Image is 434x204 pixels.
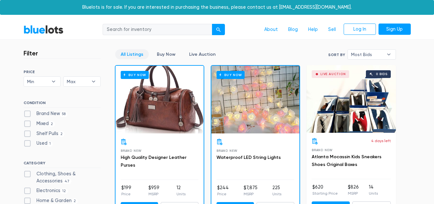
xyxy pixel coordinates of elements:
span: Brand New [312,148,333,152]
input: Search for inventory [103,24,212,35]
h6: Buy Now [217,71,245,79]
label: Shelf Pulls [24,130,65,137]
p: Units [177,191,186,197]
div: 0 bids [376,73,388,76]
a: Log In [344,24,376,35]
span: 58 [60,112,68,117]
label: Sort By [328,52,345,58]
h6: Buy Now [121,71,149,79]
span: 47 [63,179,72,184]
span: 2 [58,131,65,137]
li: $244 [217,184,229,197]
h6: CATEGORY [24,161,101,168]
label: Mixed [24,120,55,127]
span: Brand New [121,149,142,152]
a: BlueLots [24,25,64,34]
b: ▾ [87,77,100,86]
b: ▾ [382,50,396,59]
p: Price [217,191,229,197]
p: MSRP [348,190,359,196]
li: $959 [148,184,159,197]
li: $199 [121,184,131,197]
span: Min [27,77,48,86]
span: Max [67,77,88,86]
li: $7,875 [244,184,257,197]
a: About [259,24,283,36]
label: Electronics [24,187,68,194]
a: Sell [323,24,341,36]
a: All Listings [115,49,149,59]
a: Blog [283,24,303,36]
span: Brand New [217,149,237,152]
a: Buy Now [116,66,204,133]
label: Clothing, Shoes & Accessories [24,170,101,184]
p: Price [121,191,131,197]
a: Live Auction 0 bids [307,65,396,133]
a: Atlanta Mocassin Kids Sneakers Shoes Original Boxes [312,154,381,167]
h3: Filter [24,49,38,57]
li: 225 [272,184,281,197]
li: 12 [177,184,186,197]
a: Sign Up [378,24,411,35]
span: 1 [47,141,53,147]
b: ▾ [47,77,60,86]
span: 2 [72,199,78,204]
a: Buy Now [151,49,181,59]
a: High Quality Designer Leather Purses [121,155,187,168]
li: $620 [312,184,338,197]
a: Buy Now [211,66,299,133]
p: MSRP [244,191,257,197]
span: 12 [60,189,68,194]
p: Starting Price [312,190,338,196]
li: $826 [348,184,359,197]
p: Units [272,191,281,197]
div: Live Auction [320,73,346,76]
p: Units [369,190,378,196]
span: Most Bids [351,50,383,59]
label: Brand New [24,110,68,117]
a: Waterproof LED String Lights [217,155,281,160]
span: 2 [49,121,55,127]
p: MSRP [148,191,159,197]
label: Used [24,140,53,147]
p: 4 days left [371,138,391,144]
li: 14 [369,184,378,197]
a: Live Auction [184,49,221,59]
h6: CONDITION [24,101,101,108]
a: Help [303,24,323,36]
h6: PRICE [24,70,101,74]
